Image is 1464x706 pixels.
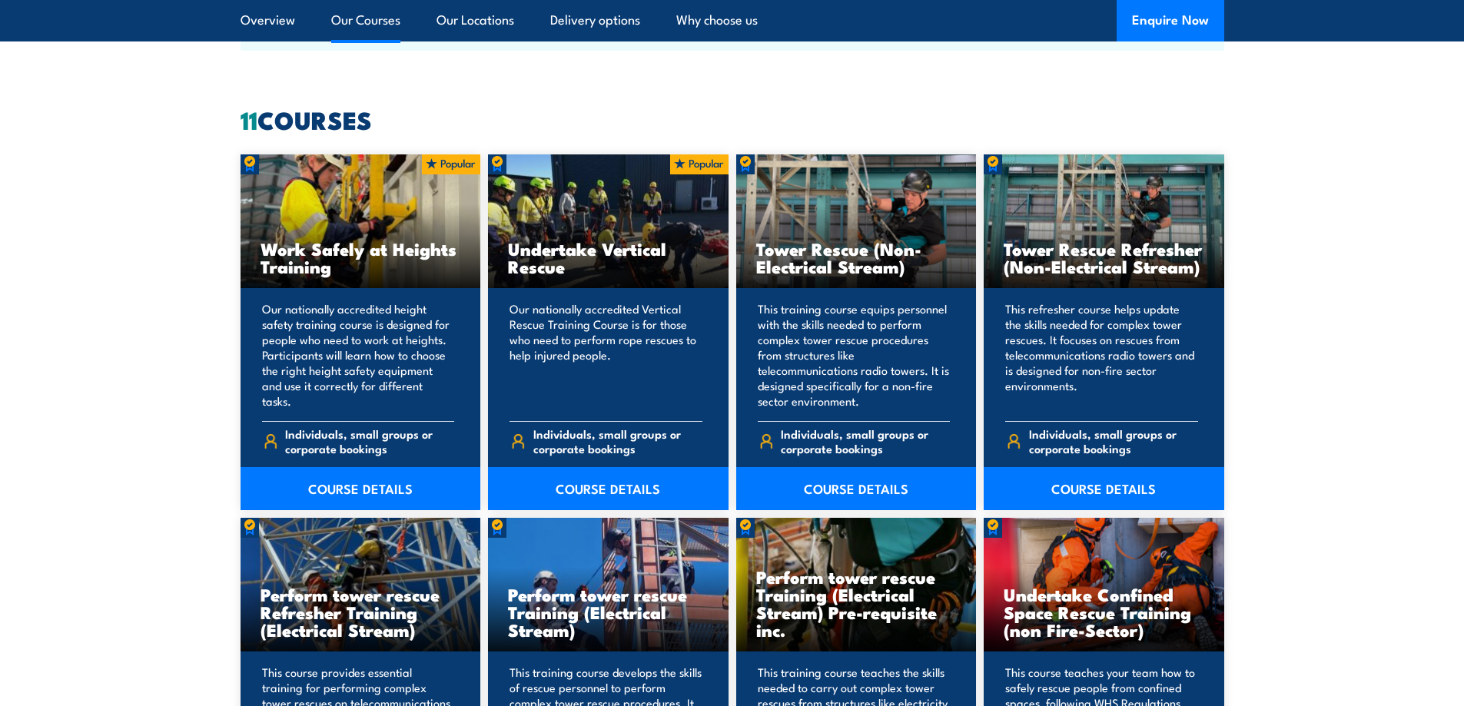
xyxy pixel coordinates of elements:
a: COURSE DETAILS [736,467,977,510]
p: This refresher course helps update the skills needed for complex tower rescues. It focuses on res... [1005,301,1198,409]
h3: Work Safely at Heights Training [261,240,461,275]
p: Our nationally accredited Vertical Rescue Training Course is for those who need to perform rope r... [510,301,702,409]
h3: Perform tower rescue Refresher Training (Electrical Stream) [261,585,461,638]
h3: Tower Rescue (Non-Electrical Stream) [756,240,957,275]
p: This training course equips personnel with the skills needed to perform complex tower rescue proc... [758,301,951,409]
a: COURSE DETAILS [984,467,1224,510]
h3: Tower Rescue Refresher (Non-Electrical Stream) [1004,240,1204,275]
h3: Undertake Vertical Rescue [508,240,709,275]
h3: Perform tower rescue Training (Electrical Stream) [508,585,709,638]
span: Individuals, small groups or corporate bookings [781,426,950,456]
h2: COURSES [241,108,1224,130]
span: Individuals, small groups or corporate bookings [1029,426,1198,456]
span: Individuals, small groups or corporate bookings [285,426,454,456]
h3: Undertake Confined Space Rescue Training (non Fire-Sector) [1004,585,1204,638]
a: COURSE DETAILS [241,467,481,510]
a: COURSE DETAILS [488,467,729,510]
h3: Perform tower rescue Training (Electrical Stream) Pre-requisite inc. [756,568,957,638]
span: Individuals, small groups or corporate bookings [533,426,702,456]
p: Our nationally accredited height safety training course is designed for people who need to work a... [262,301,455,409]
strong: 11 [241,100,257,138]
